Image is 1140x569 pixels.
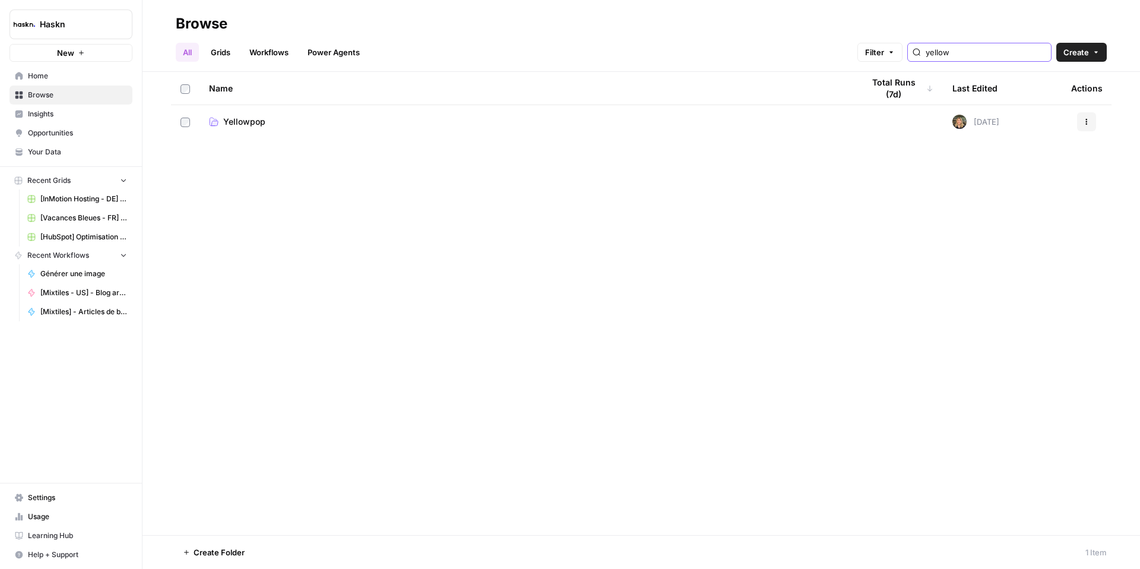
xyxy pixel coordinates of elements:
span: Insights [28,109,127,119]
span: Yellowpop [223,116,265,128]
button: Create Folder [176,543,252,562]
a: [Mixtiles - US] - Blog articles [22,283,132,302]
button: Help + Support [9,545,132,564]
button: Create [1056,43,1107,62]
a: [Mixtiles] - Articles de blog [22,302,132,321]
span: [Mixtiles] - Articles de blog [40,306,127,317]
div: Browse [176,14,227,33]
button: Recent Grids [9,172,132,189]
span: Help + Support [28,549,127,560]
input: Search [926,46,1046,58]
img: Haskn Logo [14,14,35,35]
div: Last Edited [952,72,997,105]
a: [InMotion Hosting - DE] - article de blog 2000 mots [22,189,132,208]
div: Name [209,72,844,105]
span: Settings [28,492,127,503]
span: [Mixtiles - US] - Blog articles [40,287,127,298]
a: [Vacances Bleues - FR] Pages refonte sites hôtels - [GEOGRAPHIC_DATA] [22,208,132,227]
span: Filter [865,46,884,58]
a: Home [9,67,132,86]
button: Workspace: Haskn [9,10,132,39]
span: Haskn [40,18,112,30]
div: Actions [1071,72,1103,105]
span: Générer une image [40,268,127,279]
div: Total Runs (7d) [863,72,933,105]
span: Recent Workflows [27,250,89,261]
a: Power Agents [300,43,367,62]
span: Browse [28,90,127,100]
a: Your Data [9,143,132,162]
button: New [9,44,132,62]
span: [HubSpot] Optimisation - Articles de blog (V2) Grid [40,232,127,242]
a: [HubSpot] Optimisation - Articles de blog (V2) Grid [22,227,132,246]
span: New [57,47,74,59]
span: [Vacances Bleues - FR] Pages refonte sites hôtels - [GEOGRAPHIC_DATA] [40,213,127,223]
a: Yellowpop [209,116,844,128]
div: [DATE] [952,115,999,129]
div: 1 Item [1085,546,1107,558]
a: Insights [9,105,132,124]
span: Create [1063,46,1089,58]
button: Filter [857,43,902,62]
span: [InMotion Hosting - DE] - article de blog 2000 mots [40,194,127,204]
span: Recent Grids [27,175,71,186]
span: Usage [28,511,127,522]
span: Learning Hub [28,530,127,541]
span: Home [28,71,127,81]
img: ziyu4k121h9vid6fczkx3ylgkuqx [952,115,967,129]
a: Grids [204,43,237,62]
a: Générer une image [22,264,132,283]
a: Browse [9,86,132,105]
a: Learning Hub [9,526,132,545]
a: Workflows [242,43,296,62]
a: Usage [9,507,132,526]
a: All [176,43,199,62]
span: Your Data [28,147,127,157]
span: Create Folder [194,546,245,558]
span: Opportunities [28,128,127,138]
button: Recent Workflows [9,246,132,264]
a: Settings [9,488,132,507]
a: Opportunities [9,124,132,143]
